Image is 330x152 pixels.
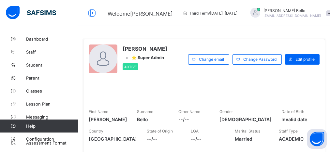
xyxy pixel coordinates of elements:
span: Parent [26,75,78,81]
img: safsims [6,6,56,19]
span: Change email [199,57,224,62]
span: Bello [137,117,169,122]
span: Classes [26,88,78,94]
span: [PERSON_NAME] [89,117,127,122]
span: Gender [219,109,233,114]
span: Staff [26,49,78,55]
span: LGA [191,129,199,133]
span: [DEMOGRAPHIC_DATA] [219,117,272,122]
span: ⭐ Super Admin [131,55,164,60]
span: Welcome [PERSON_NAME] [108,10,173,17]
span: Married [235,136,269,142]
span: Surname [137,109,153,114]
span: Other Name [178,109,200,114]
span: [PERSON_NAME] Bello [263,8,321,13]
span: State of Origin [147,129,173,133]
span: Change Password [243,57,277,62]
span: Date of Birth [281,109,304,114]
span: --/-- [191,136,225,142]
span: [GEOGRAPHIC_DATA] [89,136,137,142]
span: First Name [89,109,108,114]
button: Open asap [307,129,327,149]
span: --/-- [178,117,210,122]
span: Staff Type [279,129,298,133]
span: session/term information [183,11,237,16]
span: Country [89,129,103,133]
span: Help [26,123,78,129]
span: Invalid date [281,117,313,122]
div: • [123,55,168,60]
span: --/-- [147,136,181,142]
span: Lesson Plan [26,101,78,107]
span: Edit profile [295,57,315,62]
span: [PERSON_NAME] [123,45,168,52]
span: Dashboard [26,36,78,42]
span: Student [26,62,78,68]
span: Active [124,65,137,69]
span: Configuration [26,136,78,142]
span: ACADEMIC [279,136,313,142]
span: Messaging [26,114,78,120]
span: Marital Status [235,129,260,133]
span: [EMAIL_ADDRESS][DOMAIN_NAME] [263,14,321,18]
